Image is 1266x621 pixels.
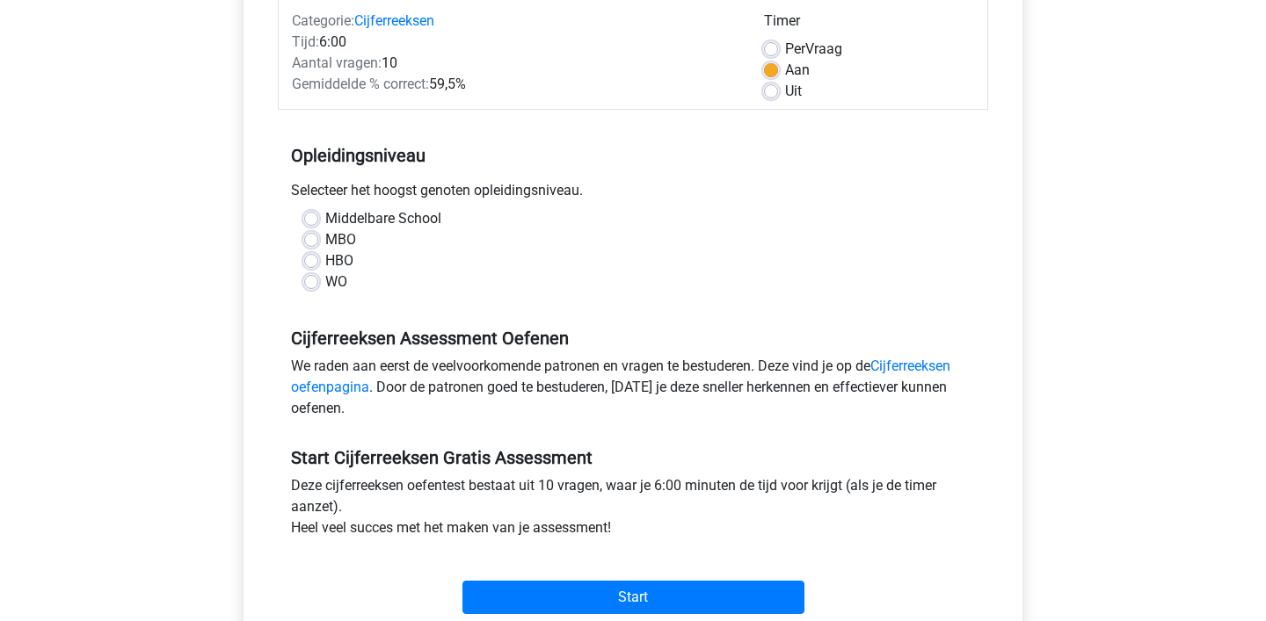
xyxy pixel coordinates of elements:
[291,138,975,173] h5: Opleidingsniveau
[462,581,804,614] input: Start
[325,208,441,229] label: Middelbare School
[325,229,356,250] label: MBO
[278,356,988,426] div: We raden aan eerst de veelvoorkomende patronen en vragen te bestuderen. Deze vind je op de . Door...
[278,180,988,208] div: Selecteer het hoogst genoten opleidingsniveau.
[279,74,751,95] div: 59,5%
[292,54,382,71] span: Aantal vragen:
[325,271,347,292] label: WO
[279,53,751,74] div: 10
[764,11,974,39] div: Timer
[291,447,975,468] h5: Start Cijferreeksen Gratis Assessment
[785,81,802,102] label: Uit
[279,32,751,53] div: 6:00
[785,40,805,57] span: Per
[785,60,810,81] label: Aan
[292,76,429,92] span: Gemiddelde % correct:
[354,12,434,29] a: Cijferreeksen
[325,250,353,271] label: HBO
[291,328,975,349] h5: Cijferreeksen Assessment Oefenen
[278,475,988,545] div: Deze cijferreeksen oefentest bestaat uit 10 vragen, waar je 6:00 minuten de tijd voor krijgt (als...
[292,12,354,29] span: Categorie:
[292,33,319,50] span: Tijd:
[785,39,842,60] label: Vraag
